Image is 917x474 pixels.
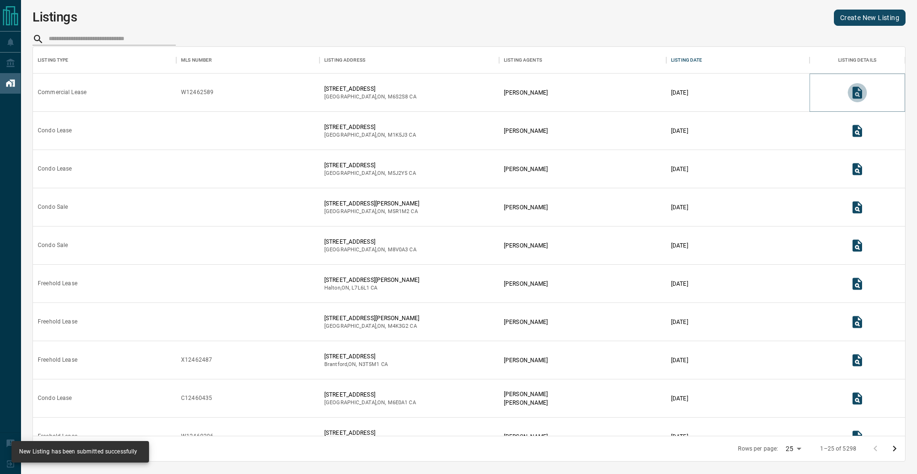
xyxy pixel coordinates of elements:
div: W12460296 [181,432,213,441]
p: [GEOGRAPHIC_DATA] , ON , CA [324,93,416,101]
div: Listing Type [38,47,69,74]
button: View Listing Details [848,427,867,446]
span: m1k5j3 [388,132,408,138]
button: View Listing Details [848,198,867,217]
h1: Listings [32,10,77,25]
div: MLS Number [176,47,320,74]
span: m8v0a3 [388,247,408,253]
p: Halton , ON , CA [324,284,419,292]
p: [GEOGRAPHIC_DATA] , ON , CA [324,131,416,139]
span: m6e0a1 [388,399,408,406]
p: Brantford , ON , CA [324,361,388,368]
p: [STREET_ADDRESS] [324,237,416,246]
button: View Listing Details [848,160,867,179]
p: [DATE] [671,88,688,97]
div: Freehold Lease [38,318,77,326]
button: View Listing Details [848,351,867,370]
p: 1–25 of 5298 [820,445,856,453]
p: [PERSON_NAME] [504,127,548,135]
p: [PERSON_NAME] [504,165,548,173]
div: Listing Address [324,47,365,74]
span: m4k3g2 [388,323,409,329]
div: Freehold Lease [38,280,77,288]
div: Condo Sale [38,241,68,249]
a: Create New Listing [834,10,906,26]
span: l7l6l1 [352,285,369,291]
div: Condo Lease [38,127,72,135]
span: m5j2y5 [388,170,408,176]
p: [GEOGRAPHIC_DATA] , ON , CA [324,170,416,177]
p: [STREET_ADDRESS][PERSON_NAME] [324,199,419,208]
span: m6s2s8 [388,94,408,100]
p: [DATE] [671,127,688,135]
p: [DATE] [671,165,688,173]
p: [STREET_ADDRESS] [324,161,416,170]
div: W12462589 [181,88,213,97]
div: 25 [782,442,805,456]
div: Listing Date [666,47,810,74]
div: Freehold Lease [38,432,77,441]
p: [PERSON_NAME] [504,241,548,250]
p: [PERSON_NAME] [504,88,548,97]
div: Freehold Lease [38,356,77,364]
p: [GEOGRAPHIC_DATA] , ON , CA [324,399,416,407]
div: Listing Agents [499,47,666,74]
p: [PERSON_NAME] [504,432,548,441]
div: Condo Lease [38,165,72,173]
p: [DATE] [671,356,688,365]
span: m5r1m2 [388,208,410,215]
p: Rows per page: [738,445,778,453]
p: [PERSON_NAME] [504,399,548,407]
p: [STREET_ADDRESS][PERSON_NAME] [324,276,419,284]
button: View Listing Details [848,121,867,140]
div: Condo Lease [38,394,72,402]
p: [DATE] [671,241,688,250]
p: [GEOGRAPHIC_DATA] , ON , CA [324,323,419,330]
p: [STREET_ADDRESS] [324,390,416,399]
div: Listing Type [33,47,176,74]
button: View Listing Details [848,83,867,102]
button: View Listing Details [848,274,867,293]
div: Listing Details [810,47,905,74]
div: Listing Details [838,47,876,74]
button: View Listing Details [848,236,867,255]
div: New Listing has been submitted successfully [19,444,138,460]
span: n3t5m1 [359,361,380,367]
button: View Listing Details [848,389,867,408]
div: Listing Address [320,47,499,74]
p: [PERSON_NAME] [504,203,548,212]
p: [STREET_ADDRESS] [324,352,388,361]
div: X12462487 [181,356,212,364]
p: [PERSON_NAME] [504,390,548,399]
div: Listing Agents [504,47,542,74]
div: MLS Number [181,47,212,74]
div: Commercial Lease [38,88,86,97]
p: [DATE] [671,394,688,403]
p: [STREET_ADDRESS] [324,429,416,437]
div: Listing Date [671,47,703,74]
p: [PERSON_NAME] [504,318,548,326]
p: [STREET_ADDRESS][PERSON_NAME] [324,314,419,323]
p: [GEOGRAPHIC_DATA] , ON , CA [324,246,416,254]
p: [DATE] [671,203,688,212]
div: C12460435 [181,394,212,402]
button: View Listing Details [848,312,867,332]
div: Condo Sale [38,203,68,211]
p: [DATE] [671,432,688,441]
p: [STREET_ADDRESS] [324,123,416,131]
p: [PERSON_NAME] [504,280,548,288]
p: [PERSON_NAME] [504,356,548,365]
p: [DATE] [671,280,688,288]
p: [DATE] [671,318,688,326]
p: [GEOGRAPHIC_DATA] , ON , CA [324,208,419,215]
p: [STREET_ADDRESS] [324,85,416,93]
button: Go to next page [885,439,904,458]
